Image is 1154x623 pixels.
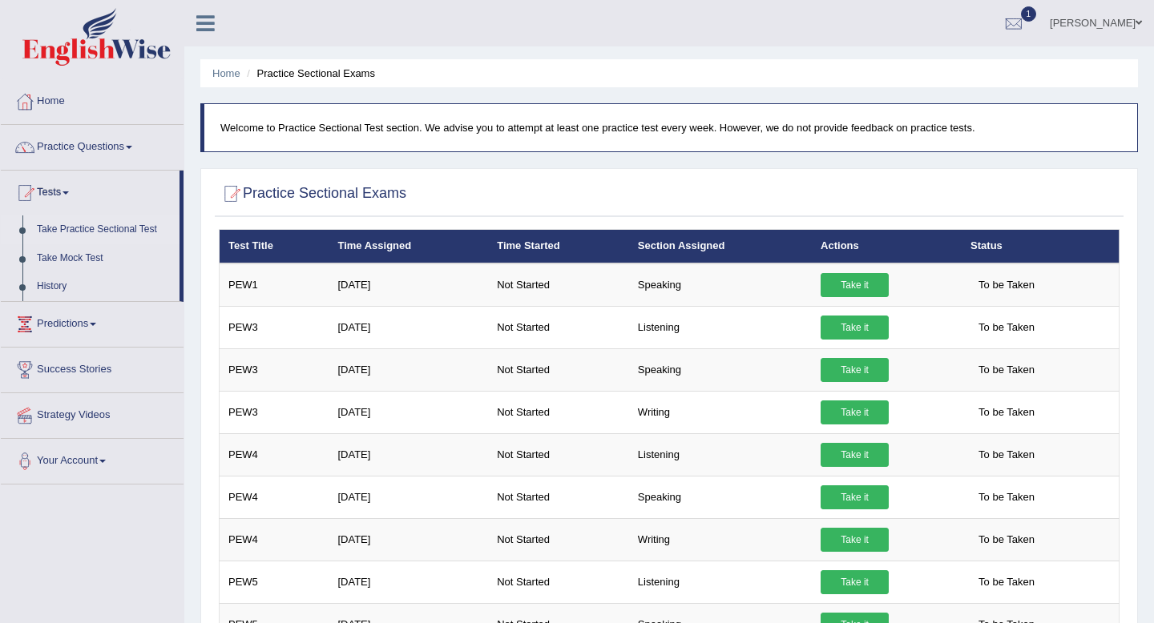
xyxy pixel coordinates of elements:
[220,230,329,263] th: Test Title
[30,215,180,244] a: Take Practice Sectional Test
[629,391,812,433] td: Writing
[488,348,629,391] td: Not Started
[329,476,488,518] td: [DATE]
[488,230,629,263] th: Time Started
[488,306,629,348] td: Not Started
[488,561,629,603] td: Not Started
[220,120,1121,135] p: Welcome to Practice Sectional Test section. We advise you to attempt at least one practice test e...
[220,348,329,391] td: PEW3
[30,244,180,273] a: Take Mock Test
[821,358,889,382] a: Take it
[821,400,889,424] a: Take it
[821,443,889,467] a: Take it
[970,443,1043,467] span: To be Taken
[629,306,812,348] td: Listening
[821,273,889,297] a: Take it
[1021,6,1037,22] span: 1
[1,302,184,342] a: Predictions
[821,485,889,509] a: Take it
[812,230,962,263] th: Actions
[329,391,488,433] td: [DATE]
[329,348,488,391] td: [DATE]
[1,79,184,119] a: Home
[329,306,488,348] td: [DATE]
[488,433,629,476] td: Not Started
[970,570,1043,594] span: To be Taken
[1,348,184,388] a: Success Stories
[329,263,488,307] td: [DATE]
[1,171,180,211] a: Tests
[821,570,889,594] a: Take it
[629,230,812,263] th: Section Assigned
[962,230,1119,263] th: Status
[220,263,329,307] td: PEW1
[629,561,812,603] td: Listening
[629,518,812,561] td: Writing
[629,348,812,391] td: Speaking
[30,272,180,301] a: History
[329,433,488,476] td: [DATE]
[220,433,329,476] td: PEW4
[243,66,375,81] li: Practice Sectional Exams
[629,476,812,518] td: Speaking
[488,263,629,307] td: Not Started
[220,476,329,518] td: PEW4
[821,528,889,552] a: Take it
[970,485,1043,509] span: To be Taken
[821,316,889,340] a: Take it
[488,518,629,561] td: Not Started
[220,561,329,603] td: PEW5
[1,125,184,165] a: Practice Questions
[329,518,488,561] td: [DATE]
[488,391,629,433] td: Not Started
[970,528,1043,552] span: To be Taken
[1,439,184,479] a: Your Account
[329,561,488,603] td: [DATE]
[212,67,240,79] a: Home
[629,433,812,476] td: Listening
[220,518,329,561] td: PEW4
[970,273,1043,297] span: To be Taken
[970,400,1043,424] span: To be Taken
[629,263,812,307] td: Speaking
[220,391,329,433] td: PEW3
[220,306,329,348] td: PEW3
[970,358,1043,382] span: To be Taken
[329,230,488,263] th: Time Assigned
[488,476,629,518] td: Not Started
[970,316,1043,340] span: To be Taken
[1,393,184,433] a: Strategy Videos
[219,182,406,206] h2: Practice Sectional Exams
